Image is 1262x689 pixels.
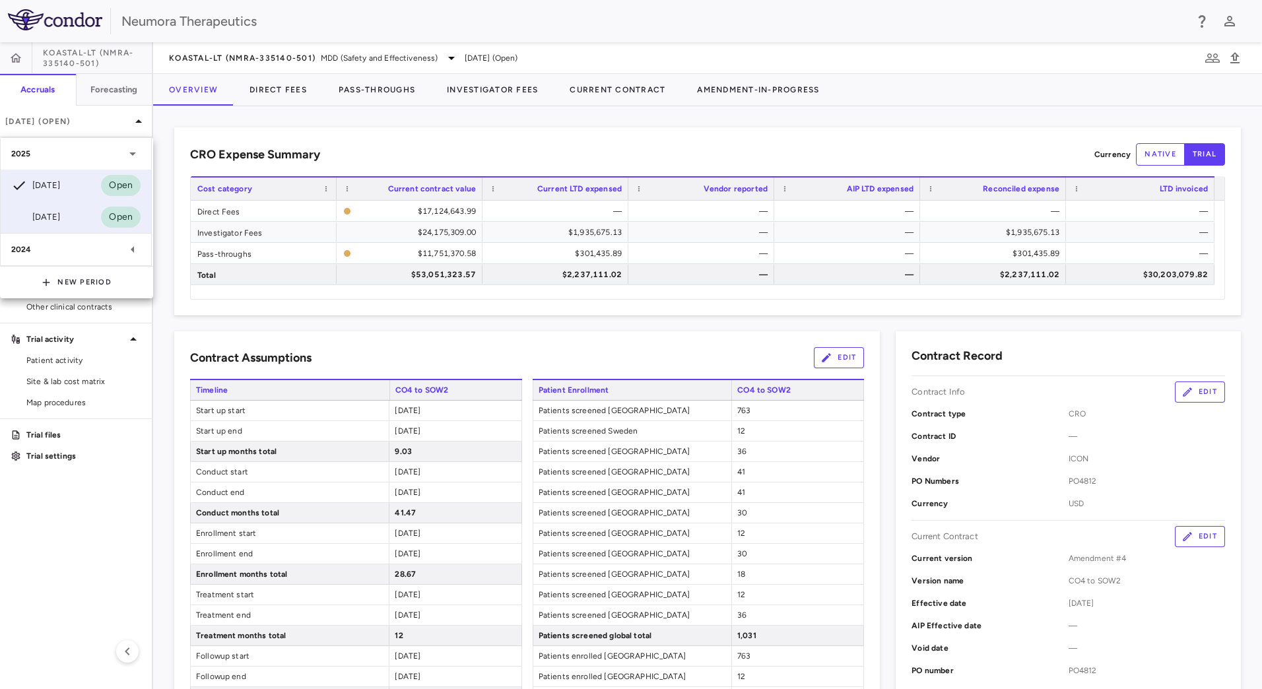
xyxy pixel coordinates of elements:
[11,148,31,160] p: 2025
[1,234,151,265] div: 2024
[11,209,60,225] div: [DATE]
[11,244,32,255] p: 2024
[42,272,112,293] button: New Period
[101,210,141,224] span: Open
[11,178,60,193] div: [DATE]
[101,178,141,193] span: Open
[1,138,151,170] div: 2025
